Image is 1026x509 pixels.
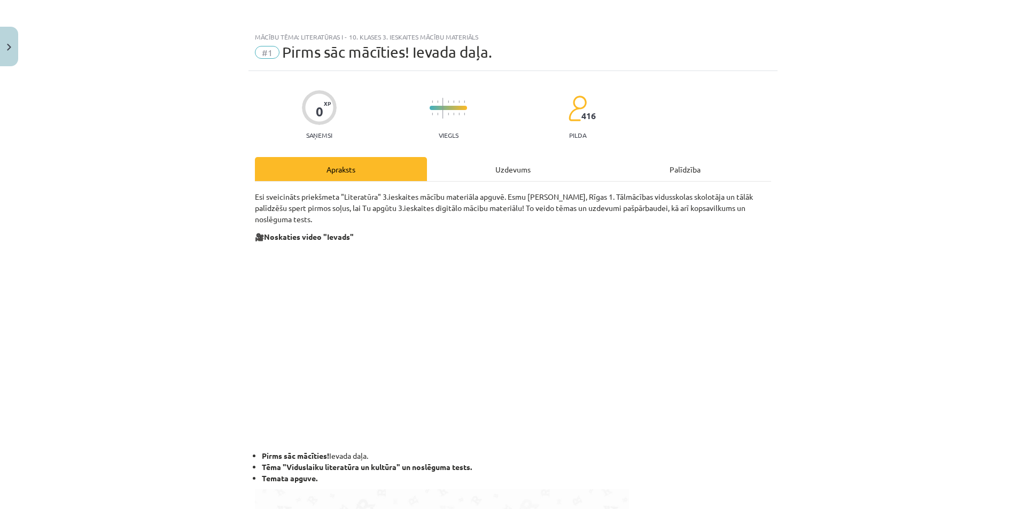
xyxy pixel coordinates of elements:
div: Palīdzība [599,157,771,181]
p: 🎥 [255,231,771,242]
img: icon-short-line-57e1e144782c952c97e751825c79c345078a6d821885a25fce030b3d8c18986b.svg [464,113,465,115]
img: icon-short-line-57e1e144782c952c97e751825c79c345078a6d821885a25fce030b3d8c18986b.svg [464,100,465,103]
b: Pirms sāc mācīties! [262,451,329,460]
strong: Temata apguve. [262,473,317,483]
img: icon-short-line-57e1e144782c952c97e751825c79c345078a6d821885a25fce030b3d8c18986b.svg [458,113,460,115]
div: 0 [316,104,323,119]
img: icon-short-line-57e1e144782c952c97e751825c79c345078a6d821885a25fce030b3d8c18986b.svg [432,100,433,103]
img: icon-short-line-57e1e144782c952c97e751825c79c345078a6d821885a25fce030b3d8c18986b.svg [458,100,460,103]
p: pilda [569,131,586,139]
img: icon-long-line-d9ea69661e0d244f92f715978eff75569469978d946b2353a9bb055b3ed8787d.svg [442,98,444,119]
img: icon-short-line-57e1e144782c952c97e751825c79c345078a6d821885a25fce030b3d8c18986b.svg [432,113,433,115]
span: Pirms sāc mācīties! Ievada daļa. [282,43,492,61]
span: XP [324,100,331,106]
p: Viegls [439,131,458,139]
img: icon-short-line-57e1e144782c952c97e751825c79c345078a6d821885a25fce030b3d8c18986b.svg [448,100,449,103]
img: students-c634bb4e5e11cddfef0936a35e636f08e4e9abd3cc4e673bd6f9a4125e45ecb1.svg [568,95,587,122]
img: icon-short-line-57e1e144782c952c97e751825c79c345078a6d821885a25fce030b3d8c18986b.svg [437,113,438,115]
img: icon-short-line-57e1e144782c952c97e751825c79c345078a6d821885a25fce030b3d8c18986b.svg [453,100,454,103]
p: Esi sveicināts priekšmeta "Literatūra" 3.ieskaites mācību materiāla apguvē. Esmu [PERSON_NAME], R... [255,191,771,225]
span: 416 [581,111,596,121]
img: icon-short-line-57e1e144782c952c97e751825c79c345078a6d821885a25fce030b3d8c18986b.svg [448,113,449,115]
li: Ievada daļa. [262,450,771,461]
img: icon-close-lesson-0947bae3869378f0d4975bcd49f059093ad1ed9edebbc8119c70593378902aed.svg [7,44,11,51]
strong: Tēma "Viduslaiku literatūra un kultūra" un noslēguma tests. [262,462,472,472]
img: icon-short-line-57e1e144782c952c97e751825c79c345078a6d821885a25fce030b3d8c18986b.svg [453,113,454,115]
strong: Noskaties video "Ievads" [264,232,354,241]
img: icon-short-line-57e1e144782c952c97e751825c79c345078a6d821885a25fce030b3d8c18986b.svg [437,100,438,103]
div: Mācību tēma: Literatūras i - 10. klases 3. ieskaites mācību materiāls [255,33,771,41]
p: Saņemsi [302,131,337,139]
div: Uzdevums [427,157,599,181]
div: Apraksts [255,157,427,181]
span: #1 [255,46,279,59]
